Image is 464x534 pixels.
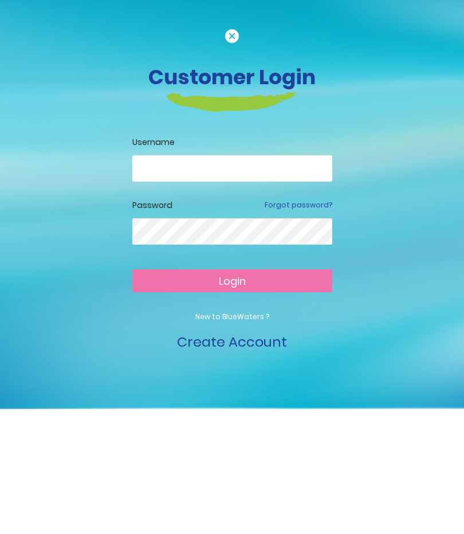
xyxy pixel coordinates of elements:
[177,332,287,351] a: Create Account
[132,269,332,292] button: Login
[167,92,298,112] img: login-heading-border.png
[34,65,430,89] h3: Customer Login
[265,200,332,210] a: Forgot password?
[132,199,172,211] label: Password
[225,29,239,43] img: cancel
[219,274,246,288] span: Login
[132,136,332,148] label: Username
[132,312,332,322] p: New to BlueWaters ?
